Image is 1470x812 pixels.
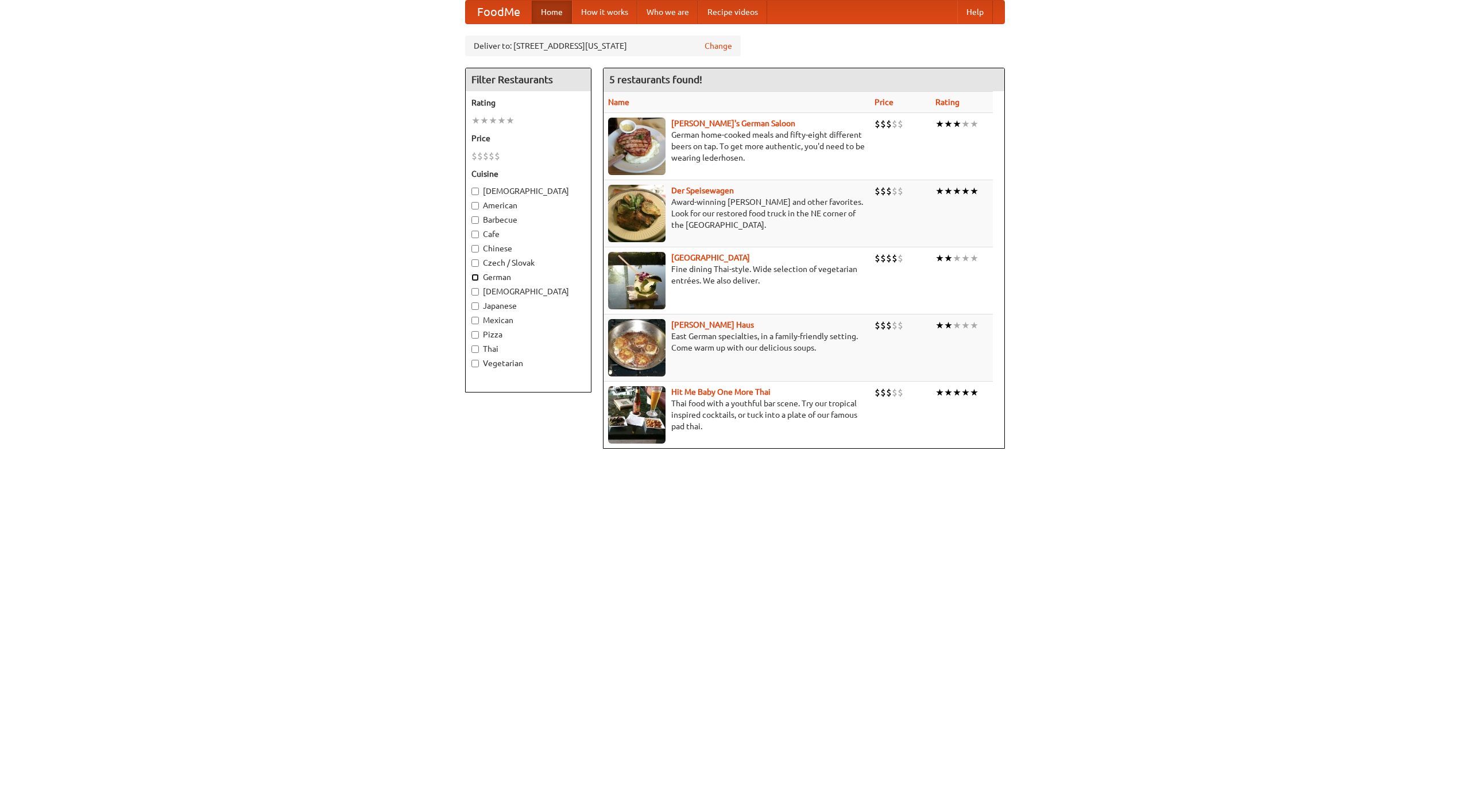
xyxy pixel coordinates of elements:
li: $ [892,118,898,130]
input: Pizza [471,331,479,339]
p: East German specialties, in a family-friendly setting. Come warm up with our delicious soups. [608,331,865,353]
li: ★ [471,114,480,127]
ng-pluralize: 5 restaurants found! [609,74,702,85]
li: $ [898,118,903,130]
li: ★ [970,185,978,197]
li: ★ [953,386,961,399]
li: ★ [961,185,970,197]
label: German [471,271,585,283]
li: $ [477,150,483,162]
a: [PERSON_NAME] Haus [671,320,754,329]
li: ★ [970,386,978,399]
input: Thai [471,345,479,353]
input: Japanese [471,302,479,310]
img: kohlhaus.jpg [608,319,666,376]
li: ★ [935,319,944,332]
a: [PERSON_NAME]'s German Saloon [671,119,795,128]
li: $ [898,386,903,399]
a: Help [957,1,993,24]
h5: Price [471,133,585,144]
input: German [471,274,479,281]
div: Deliver to: [STREET_ADDRESS][US_STATE] [465,36,741,56]
a: FoodMe [466,1,532,24]
li: ★ [961,118,970,130]
li: $ [875,252,880,265]
img: esthers.jpg [608,118,666,175]
li: $ [880,319,886,332]
input: [DEMOGRAPHIC_DATA] [471,288,479,296]
li: $ [886,386,892,399]
a: How it works [572,1,637,24]
label: [DEMOGRAPHIC_DATA] [471,185,585,197]
p: Thai food with a youthful bar scene. Try our tropical inspired cocktails, or tuck into a plate of... [608,398,865,432]
li: ★ [970,319,978,332]
label: Mexican [471,314,585,326]
h4: Filter Restaurants [466,68,591,91]
li: $ [886,319,892,332]
a: Name [608,98,629,107]
li: ★ [953,185,961,197]
li: ★ [944,185,953,197]
a: Recipe videos [698,1,767,24]
a: [GEOGRAPHIC_DATA] [671,253,750,262]
label: [DEMOGRAPHIC_DATA] [471,286,585,297]
p: Fine dining Thai-style. Wide selection of vegetarian entrées. We also deliver. [608,263,865,286]
li: $ [880,185,886,197]
li: $ [875,319,880,332]
li: ★ [497,114,506,127]
label: Japanese [471,300,585,312]
label: Barbecue [471,214,585,226]
li: ★ [961,386,970,399]
b: Hit Me Baby One More Thai [671,387,771,397]
li: $ [880,386,886,399]
a: Price [875,98,893,107]
input: American [471,202,479,209]
li: $ [471,150,477,162]
li: $ [892,185,898,197]
li: $ [898,185,903,197]
li: ★ [935,185,944,197]
input: Chinese [471,245,479,252]
li: ★ [935,118,944,130]
li: $ [875,386,880,399]
li: ★ [961,252,970,265]
img: speisewagen.jpg [608,185,666,242]
li: ★ [506,114,514,127]
label: Cafe [471,228,585,240]
li: $ [898,252,903,265]
li: $ [494,150,500,162]
li: $ [892,319,898,332]
li: $ [886,252,892,265]
li: ★ [480,114,489,127]
li: $ [875,185,880,197]
li: $ [898,319,903,332]
a: Der Speisewagen [671,186,734,195]
input: Mexican [471,317,479,324]
li: $ [886,185,892,197]
li: ★ [970,118,978,130]
li: $ [489,150,494,162]
a: Who we are [637,1,698,24]
img: satay.jpg [608,252,666,309]
li: ★ [970,252,978,265]
a: Change [705,40,732,52]
input: Barbecue [471,216,479,224]
li: ★ [935,252,944,265]
li: ★ [489,114,497,127]
li: ★ [944,252,953,265]
a: Home [532,1,572,24]
img: babythai.jpg [608,386,666,444]
li: $ [880,252,886,265]
label: Vegetarian [471,358,585,369]
li: ★ [944,386,953,399]
li: $ [892,252,898,265]
p: German home-cooked meals and fifty-eight different beers on tap. To get more authentic, you'd nee... [608,129,865,164]
li: ★ [953,319,961,332]
li: ★ [961,319,970,332]
a: Rating [935,98,960,107]
label: Chinese [471,243,585,254]
h5: Cuisine [471,168,585,180]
